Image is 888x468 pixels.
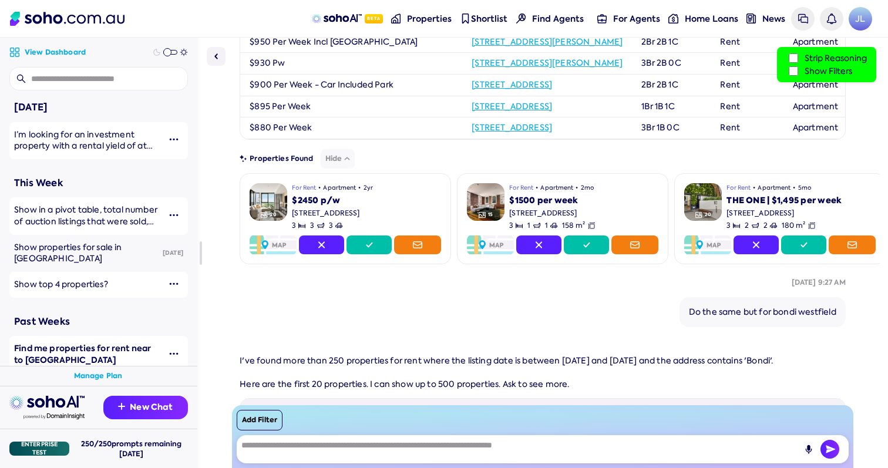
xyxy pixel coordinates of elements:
span: For Rent [292,183,316,193]
button: Add Filter [237,410,282,430]
img: Carspots [770,222,777,229]
td: 2Br 2B 1C [632,75,711,96]
td: Apartment [783,96,862,117]
img: bell icon [826,14,836,23]
td: Rent [711,31,783,53]
span: Beta [365,14,383,23]
div: Find me properties for rent near to Melbourne University [14,343,160,366]
span: JL [849,7,872,31]
span: • [793,183,795,193]
span: Shortlist [471,13,507,25]
div: Enterprise Test [9,442,69,456]
a: PropertyGallery Icon20For Rent•Apartment•2yr$2450 p/w[STREET_ADDRESS]3Bedrooms3Bathrooms3CarspotsMap [240,173,451,264]
div: [DATE] [14,100,183,115]
span: 3 [726,221,740,231]
span: • [318,183,321,193]
button: Send [820,440,839,459]
div: Show in a pivot table, total number of auction listings that were sold, total withdrawn, total of... [14,204,160,227]
img: Bedrooms [516,222,523,229]
div: 250 / 250 prompts remaining [DATE] [74,439,188,459]
a: Show properties for sale in [GEOGRAPHIC_DATA] [9,235,158,272]
span: Show properties for sale in [GEOGRAPHIC_DATA] [14,242,122,264]
span: Find me properties for rent near to [GEOGRAPHIC_DATA] [14,342,151,366]
a: [STREET_ADDRESS][PERSON_NAME] [472,58,623,68]
div: Do the same but for bondi westfield [689,307,836,318]
a: PropertyGallery Icon15For Rent•Apartment•2mo$1500 per week[STREET_ADDRESS]3Bedrooms1Bathrooms1Car... [457,173,668,264]
a: [STREET_ADDRESS] [472,122,552,133]
div: Properties Found [240,149,845,169]
div: [DATE] [158,240,188,266]
td: $900 Per Week - Car Included Park [240,75,462,96]
a: [STREET_ADDRESS][PERSON_NAME] [472,36,623,47]
img: More icon [169,134,179,144]
img: sohoai logo [9,396,85,410]
img: More icon [169,279,179,288]
a: Avatar of Jonathan Lui [849,7,872,31]
a: View Dashboard [9,47,86,58]
div: $2450 p/w [292,195,441,207]
td: Apartment [783,75,862,96]
span: 3 [329,221,342,231]
img: Floor size [588,222,595,229]
td: Apartment [783,31,862,53]
a: Messages [791,7,815,31]
img: Carspots [335,222,342,229]
td: 2Br 2B 1C [632,31,711,53]
label: Strip Reasoning [786,52,867,65]
span: 20 [705,211,711,218]
div: [DATE] 9:27 AM [792,278,846,288]
span: Show in a pivot table, total number of auction listings that were sold, total withdrawn, total of... [14,204,159,272]
td: 3Br 2B 0C [632,53,711,75]
th: Property Type [651,399,729,420]
th: Listing Date [729,399,800,420]
td: Rent [711,53,783,75]
a: [STREET_ADDRESS] [472,79,552,90]
img: Recommendation icon [118,403,125,410]
span: 180 m² [782,221,806,231]
img: for-agents-nav icon [668,14,678,23]
td: 3Br 1B 0C [632,117,711,139]
span: Find Agents [532,13,584,25]
span: 20 [270,211,277,218]
a: I’m looking for an investment property with a rental yield of at least 4% or higher in [GEOGRAPHI... [9,122,160,159]
th: Configuration [500,399,578,420]
img: Find agents icon [516,14,526,23]
span: • [753,183,755,193]
span: News [762,13,785,25]
input: Strip Reasoning [789,53,798,63]
span: For Rent [726,183,751,193]
a: [STREET_ADDRESS] [472,101,552,112]
span: 158 m² [562,221,586,231]
span: 2mo [581,183,594,193]
td: $950 Per Week Incl [GEOGRAPHIC_DATA] [240,31,462,53]
img: Map [467,235,514,254]
div: THE ONE | $1,495 per week [726,195,876,207]
img: news-nav icon [746,14,756,23]
label: Show Filters [786,65,867,78]
td: Rent [711,117,783,139]
span: 5mo [798,183,811,193]
div: [STREET_ADDRESS] [726,208,876,218]
img: Gallery Icon [261,211,268,218]
button: New Chat [103,396,188,419]
img: Soho Logo [10,12,125,26]
img: Sidebar toggle icon [209,49,223,63]
div: [STREET_ADDRESS] [509,208,658,218]
span: 2 [763,221,777,231]
span: Show top 4 properties? [14,279,108,289]
img: sohoAI logo [312,14,362,23]
div: Past Weeks [14,314,183,329]
span: 3 [310,221,324,231]
td: $895 Per Week [240,96,462,117]
div: $1500 per week [509,195,658,207]
td: $880 Per Week [240,117,462,139]
span: For Agents [613,13,660,25]
span: I’m looking for an investment property with a rental yield of at least 4% or higher in [GEOGRAPHI... [14,129,153,174]
th: Address [330,399,500,420]
a: Notifications [820,7,843,31]
div: This Week [14,176,183,191]
td: Rent [711,96,783,117]
span: • [576,183,578,193]
img: Bathrooms [317,222,324,229]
